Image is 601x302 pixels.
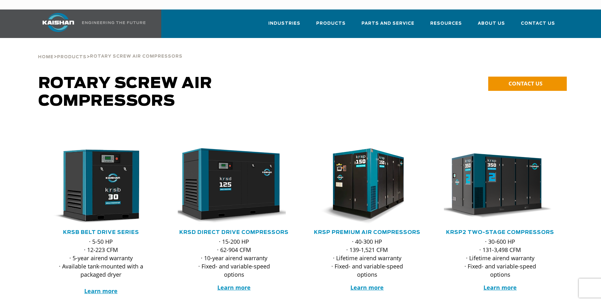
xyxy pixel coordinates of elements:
div: krsp150 [311,148,424,224]
span: Products [57,55,86,59]
span: Industries [268,20,300,27]
a: KRSD Direct Drive Compressors [179,230,289,235]
span: Home [38,55,54,59]
span: CONTACT US [508,80,542,87]
a: Learn more [84,287,118,295]
img: krsb30 [40,148,153,224]
a: KRSP Premium Air Compressors [314,230,420,235]
span: About Us [478,20,505,27]
a: Home [38,54,54,60]
span: Parts and Service [361,20,414,27]
a: Industries [268,15,300,37]
a: Learn more [217,284,251,291]
p: · 30-600 HP · 131-3,498 CFM · Lifetime airend warranty · Fixed- and variable-speed options [457,237,544,279]
a: About Us [478,15,505,37]
a: Learn more [350,284,384,291]
a: CONTACT US [488,77,567,91]
span: Resources [430,20,462,27]
div: krsd125 [178,148,291,224]
a: Parts and Service [361,15,414,37]
img: Engineering the future [82,21,145,24]
p: · 5-50 HP · 12-223 CFM · 5-year airend warranty · Available tank-mounted with a packaged dryer [57,237,145,295]
p: · 15-200 HP · 62-904 CFM · 10-year airend warranty · Fixed- and variable-speed options [190,237,278,279]
span: Rotary Screw Air Compressors [38,76,212,109]
a: Learn more [483,284,517,291]
span: Rotary Screw Air Compressors [90,54,182,59]
img: krsp350 [439,148,552,224]
p: · 40-300 HP · 139-1,521 CFM · Lifetime airend warranty · Fixed- and variable-speed options [323,237,411,279]
img: krsd125 [173,148,286,224]
a: KRSP2 Two-Stage Compressors [446,230,554,235]
span: Contact Us [521,20,555,27]
div: > > [38,38,182,62]
div: krsb30 [45,148,157,224]
a: Resources [430,15,462,37]
a: Kaishan USA [35,9,147,38]
img: krsp150 [306,148,419,224]
img: kaishan logo [35,13,82,32]
a: Products [316,15,346,37]
div: krsp350 [444,148,557,224]
span: Products [316,20,346,27]
a: KRSB Belt Drive Series [63,230,139,235]
a: Products [57,54,86,60]
a: Contact Us [521,15,555,37]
